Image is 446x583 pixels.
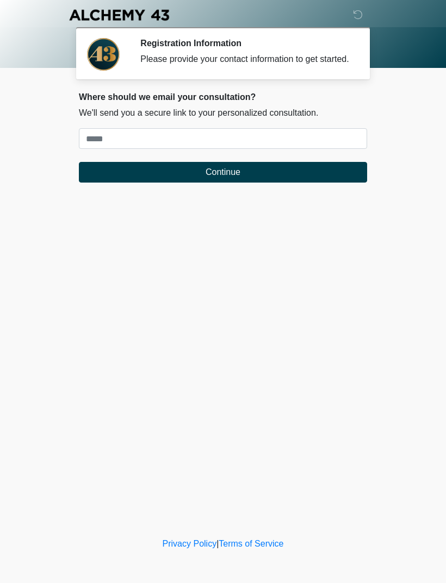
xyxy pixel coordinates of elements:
[79,106,367,120] p: We'll send you a secure link to your personalized consultation.
[79,162,367,183] button: Continue
[163,539,217,548] a: Privacy Policy
[79,92,367,102] h2: Where should we email your consultation?
[140,38,351,48] h2: Registration Information
[87,38,120,71] img: Agent Avatar
[216,539,219,548] a: |
[219,539,283,548] a: Terms of Service
[140,53,351,66] div: Please provide your contact information to get started.
[68,8,170,22] img: Alchemy 43 Logo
